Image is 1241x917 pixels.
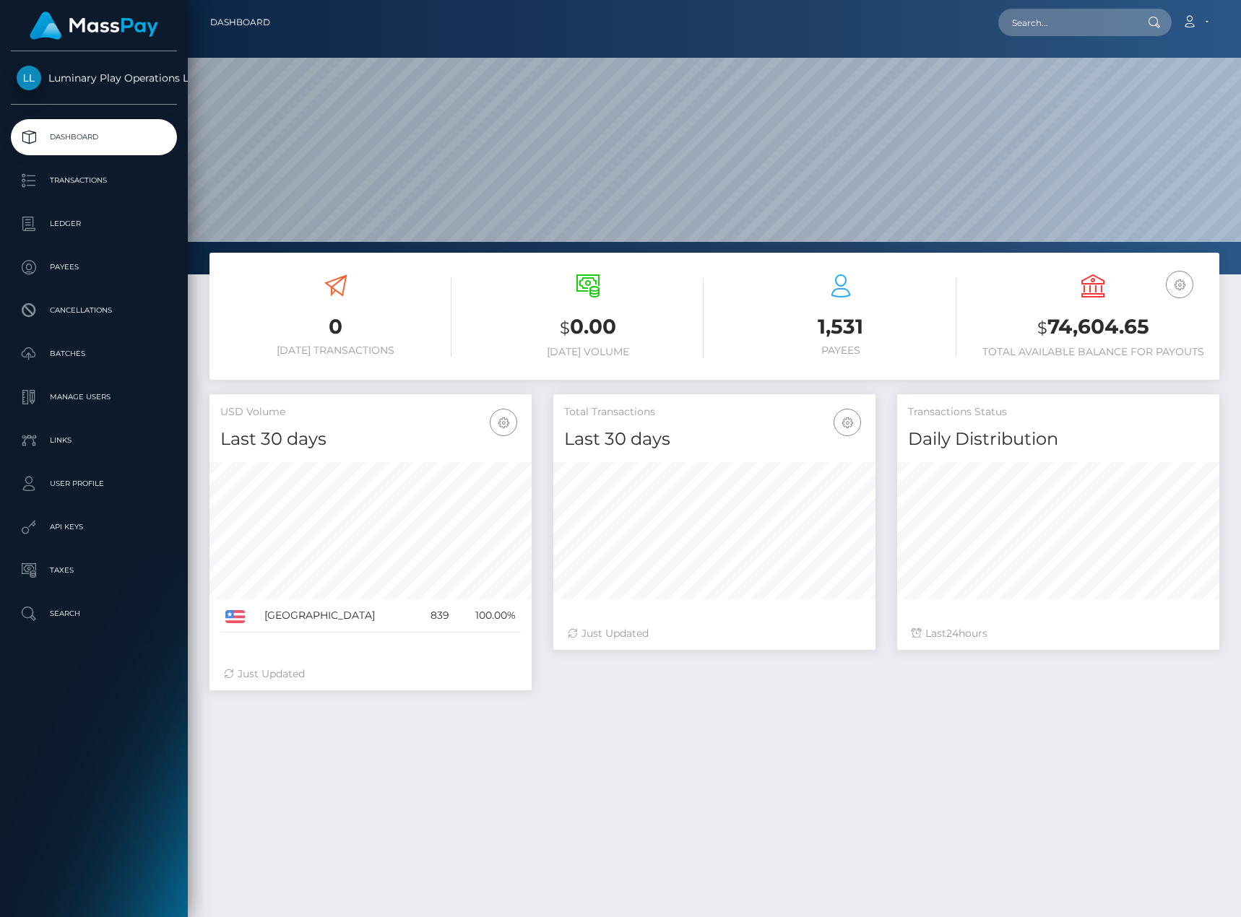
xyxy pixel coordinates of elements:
a: Transactions [11,162,177,199]
input: Search... [998,9,1134,36]
span: Luminary Play Operations Limited [11,71,177,84]
img: US.png [225,610,245,623]
p: Search [17,603,171,625]
a: Ledger [11,206,177,242]
a: Taxes [11,552,177,588]
img: MassPay Logo [30,12,158,40]
a: Batches [11,336,177,372]
span: 24 [946,627,959,640]
a: User Profile [11,466,177,502]
td: 100.00% [454,599,521,633]
div: Just Updated [568,626,861,641]
a: Search [11,596,177,632]
h4: Daily Distribution [908,427,1208,452]
small: $ [560,318,570,338]
p: Payees [17,256,171,278]
p: Transactions [17,170,171,191]
small: $ [1037,318,1047,338]
p: Ledger [17,213,171,235]
h3: 0 [220,313,451,341]
h6: [DATE] Transactions [220,344,451,357]
div: Last hours [912,626,1205,641]
h6: Payees [725,344,956,357]
h3: 0.00 [473,313,704,342]
a: Payees [11,249,177,285]
p: Links [17,430,171,451]
a: Cancellations [11,292,177,329]
a: Links [11,422,177,458]
img: Luminary Play Operations Limited [17,66,41,90]
td: [GEOGRAPHIC_DATA] [259,599,417,633]
h5: USD Volume [220,405,521,420]
a: Dashboard [11,119,177,155]
a: API Keys [11,509,177,545]
h5: Transactions Status [908,405,1208,420]
h4: Last 30 days [220,427,521,452]
h6: [DATE] Volume [473,346,704,358]
h6: Total Available Balance for Payouts [978,346,1209,358]
a: Dashboard [210,7,270,38]
p: Cancellations [17,300,171,321]
p: API Keys [17,516,171,538]
p: Dashboard [17,126,171,148]
div: Just Updated [224,666,517,682]
td: 839 [417,599,454,633]
p: Manage Users [17,386,171,408]
p: User Profile [17,473,171,495]
h4: Last 30 days [564,427,865,452]
p: Batches [17,343,171,365]
a: Manage Users [11,379,177,415]
p: Taxes [17,560,171,581]
h3: 74,604.65 [978,313,1209,342]
h5: Total Transactions [564,405,865,420]
h3: 1,531 [725,313,956,341]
